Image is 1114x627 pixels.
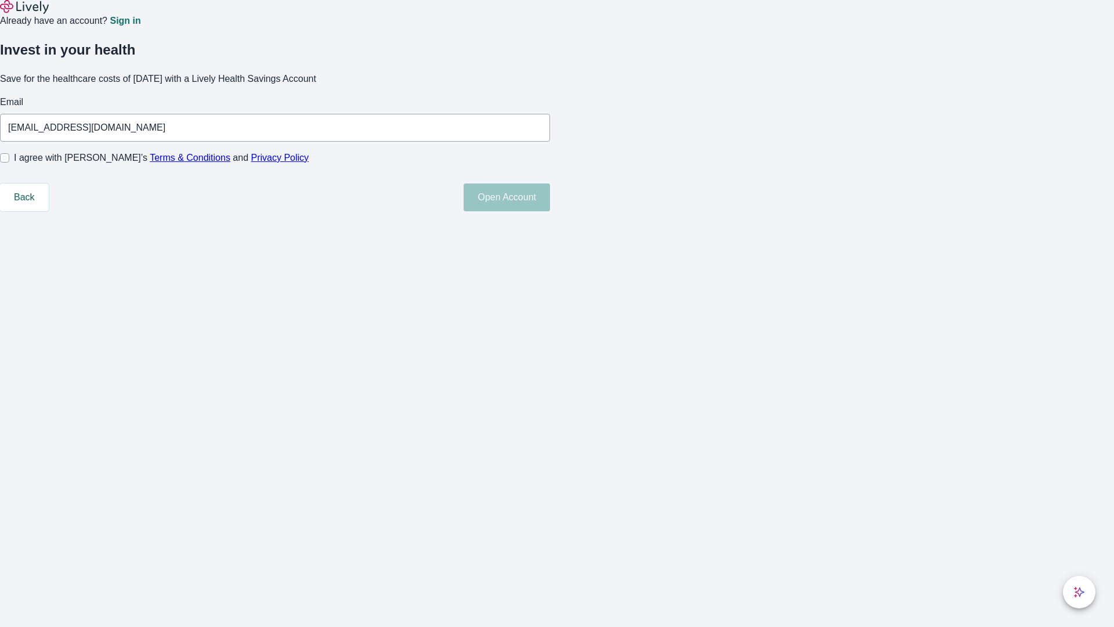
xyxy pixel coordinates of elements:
a: Terms & Conditions [150,153,230,163]
svg: Lively AI Assistant [1073,586,1085,598]
button: chat [1063,576,1095,608]
span: I agree with [PERSON_NAME]’s and [14,151,309,165]
a: Privacy Policy [251,153,309,163]
a: Sign in [110,16,140,26]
